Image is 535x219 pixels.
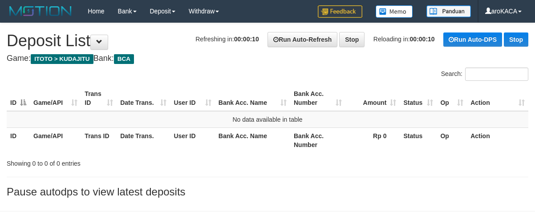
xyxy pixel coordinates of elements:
[81,86,117,111] th: Trans ID: activate to sort column ascending
[345,86,400,111] th: Amount: activate to sort column ascending
[465,68,528,81] input: Search:
[441,68,528,81] label: Search:
[504,32,528,47] a: Stop
[170,127,215,153] th: User ID
[437,127,467,153] th: Op
[426,5,471,17] img: panduan.png
[215,127,290,153] th: Bank Acc. Name
[7,186,528,198] h3: Pause autodps to view latest deposits
[467,127,528,153] th: Action
[7,86,30,111] th: ID: activate to sort column descending
[318,5,362,18] img: Feedback.jpg
[30,86,81,111] th: Game/API: activate to sort column ascending
[234,36,259,43] strong: 00:00:10
[437,86,467,111] th: Op: activate to sort column ascending
[81,127,117,153] th: Trans ID
[30,127,81,153] th: Game/API
[7,155,216,168] div: Showing 0 to 0 of 0 entries
[7,54,528,63] h4: Game: Bank:
[31,54,93,64] span: ITOTO > KUDAJITU
[114,54,134,64] span: BCA
[400,86,437,111] th: Status: activate to sort column ascending
[373,36,435,43] span: Reloading in:
[7,4,74,18] img: MOTION_logo.png
[443,32,502,47] a: Run Auto-DPS
[117,86,170,111] th: Date Trans.: activate to sort column ascending
[7,32,528,50] h1: Deposit List
[7,111,528,128] td: No data available in table
[195,36,259,43] span: Refreshing in:
[170,86,215,111] th: User ID: activate to sort column ascending
[410,36,435,43] strong: 00:00:10
[400,127,437,153] th: Status
[376,5,413,18] img: Button%20Memo.svg
[267,32,337,47] a: Run Auto-Refresh
[339,32,365,47] a: Stop
[117,127,170,153] th: Date Trans.
[7,127,30,153] th: ID
[345,127,400,153] th: Rp 0
[215,86,290,111] th: Bank Acc. Name: activate to sort column ascending
[467,86,528,111] th: Action: activate to sort column ascending
[290,86,345,111] th: Bank Acc. Number: activate to sort column ascending
[290,127,345,153] th: Bank Acc. Number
